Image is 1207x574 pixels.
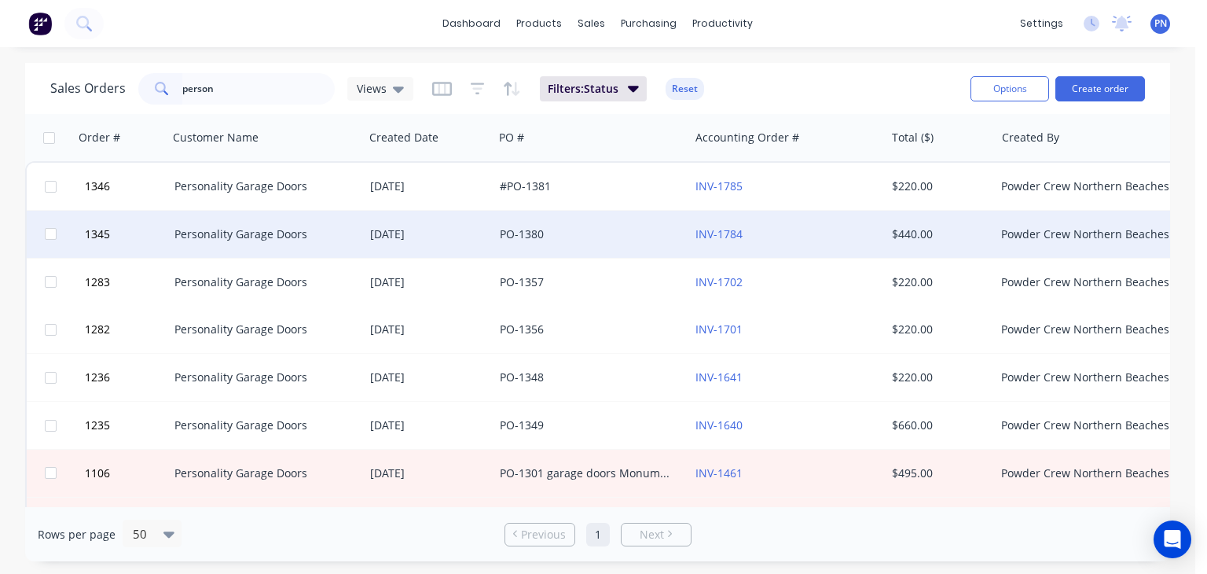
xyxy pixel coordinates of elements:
div: $440.00 [892,226,984,242]
div: Open Intercom Messenger [1154,521,1191,558]
div: Powder Crew Northern Beaches [1001,178,1176,194]
span: 1236 [85,370,110,385]
a: INV-1640 [695,418,743,432]
button: 1236 [80,354,174,401]
a: dashboard [435,12,508,35]
div: PO # [499,130,524,145]
button: Create order [1055,76,1145,101]
div: Powder Crew Northern Beaches [1001,370,1176,385]
div: $495.00 [892,465,984,481]
span: Filters: Status [548,81,618,97]
a: INV-1702 [695,274,743,289]
div: $220.00 [892,370,984,385]
button: Reset [666,78,704,100]
span: 1235 [85,418,110,433]
div: Powder Crew Northern Beaches [1001,274,1176,290]
input: Search... [182,73,336,105]
span: 1283 [85,274,110,290]
div: Powder Crew Northern Beaches [1001,226,1176,242]
button: 1345 [80,211,174,258]
div: [DATE] [370,418,487,433]
div: Personality Garage Doors [174,226,349,242]
button: 1282 [80,306,174,353]
a: INV-1785 [695,178,743,193]
div: Powder Crew Northern Beaches [1001,465,1176,481]
div: [DATE] [370,274,487,290]
div: PO-1356 [500,322,674,337]
div: purchasing [613,12,684,35]
button: 1346 [80,163,174,210]
div: PO-1380 [500,226,674,242]
div: $220.00 [892,178,984,194]
a: Page 1 is your current page [586,523,610,546]
a: Next page [622,527,691,543]
div: Personality Garage Doors [174,418,349,433]
div: PO-1357 [500,274,674,290]
div: PO-1301 garage doors Monument Matt [500,465,674,481]
div: Personality Garage Doors [174,274,349,290]
a: INV-1701 [695,322,743,337]
span: Rows per page [38,527,116,543]
a: Previous page [505,527,574,543]
div: [DATE] [370,370,487,385]
div: Order # [79,130,120,145]
button: 1283 [80,259,174,306]
div: Personality Garage Doors [174,178,349,194]
span: 1346 [85,178,110,194]
div: Personality Garage Doors [174,322,349,337]
div: productivity [684,12,761,35]
button: Filters:Status [540,76,647,101]
div: Personality Garage Doors [174,465,349,481]
span: 1106 [85,465,110,481]
div: Accounting Order # [695,130,799,145]
div: Created By [1002,130,1059,145]
button: Options [970,76,1049,101]
div: PO-1349 [500,418,674,433]
div: [DATE] [370,322,487,337]
button: 1235 [80,402,174,449]
div: [DATE] [370,178,487,194]
div: Powder Crew Northern Beaches [1001,322,1176,337]
div: Personality Garage Doors [174,370,349,385]
span: PN [1154,17,1167,31]
span: 1345 [85,226,110,242]
div: Created Date [369,130,438,145]
div: [DATE] [370,465,487,481]
ul: Pagination [498,523,698,546]
div: Customer Name [173,130,259,145]
div: settings [1012,12,1071,35]
div: products [508,12,570,35]
div: #PO-1381 [500,178,674,194]
h1: Sales Orders [50,81,126,96]
a: INV-1641 [695,370,743,385]
img: Factory [28,12,52,35]
div: Total ($) [892,130,934,145]
span: 1282 [85,322,110,337]
div: $660.00 [892,418,984,433]
div: PO-1348 [500,370,674,385]
div: sales [570,12,613,35]
span: Views [357,80,387,97]
div: $220.00 [892,322,984,337]
a: INV-1784 [695,226,743,241]
a: INV-1461 [695,465,743,480]
div: Powder Crew Northern Beaches [1001,418,1176,433]
span: Next [640,527,664,543]
button: 1106 [80,450,174,497]
span: Previous [521,527,566,543]
div: $220.00 [892,274,984,290]
button: 1107 [80,498,174,545]
div: [DATE] [370,226,487,242]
